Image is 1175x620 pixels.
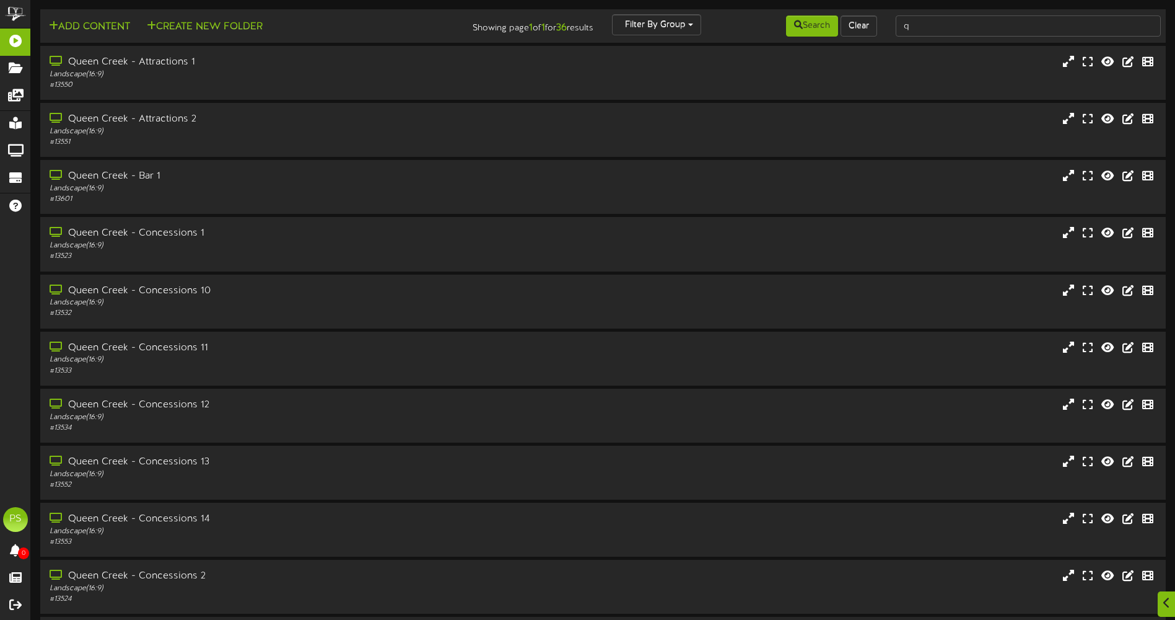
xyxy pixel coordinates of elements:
[50,398,500,412] div: Queen Creek - Concessions 12
[50,194,500,205] div: # 13601
[50,455,500,469] div: Queen Creek - Concessions 13
[50,308,500,319] div: # 13532
[50,366,500,376] div: # 13533
[414,14,603,35] div: Showing page of for results
[50,184,500,194] div: Landscape ( 16:9 )
[50,412,500,423] div: Landscape ( 16:9 )
[529,22,533,33] strong: 1
[50,226,500,241] div: Queen Creek - Concessions 1
[50,137,500,148] div: # 13551
[50,569,500,583] div: Queen Creek - Concessions 2
[50,594,500,604] div: # 13524
[50,241,500,251] div: Landscape ( 16:9 )
[896,15,1161,37] input: -- Search Playlists by Name --
[50,526,500,537] div: Landscape ( 16:9 )
[50,469,500,480] div: Landscape ( 16:9 )
[18,547,29,559] span: 0
[50,512,500,526] div: Queen Creek - Concessions 14
[50,69,500,80] div: Landscape ( 16:9 )
[50,284,500,298] div: Queen Creek - Concessions 10
[541,22,545,33] strong: 1
[841,15,877,37] button: Clear
[50,112,500,126] div: Queen Creek - Attractions 2
[3,507,28,532] div: PS
[556,22,567,33] strong: 36
[786,15,838,37] button: Search
[50,583,500,594] div: Landscape ( 16:9 )
[612,14,701,35] button: Filter By Group
[50,251,500,262] div: # 13523
[143,19,266,35] button: Create New Folder
[50,537,500,547] div: # 13553
[50,126,500,137] div: Landscape ( 16:9 )
[50,341,500,355] div: Queen Creek - Concessions 11
[50,480,500,490] div: # 13552
[50,55,500,69] div: Queen Creek - Attractions 1
[50,423,500,433] div: # 13534
[50,169,500,184] div: Queen Creek - Bar 1
[50,298,500,308] div: Landscape ( 16:9 )
[45,19,134,35] button: Add Content
[50,355,500,365] div: Landscape ( 16:9 )
[50,80,500,91] div: # 13550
